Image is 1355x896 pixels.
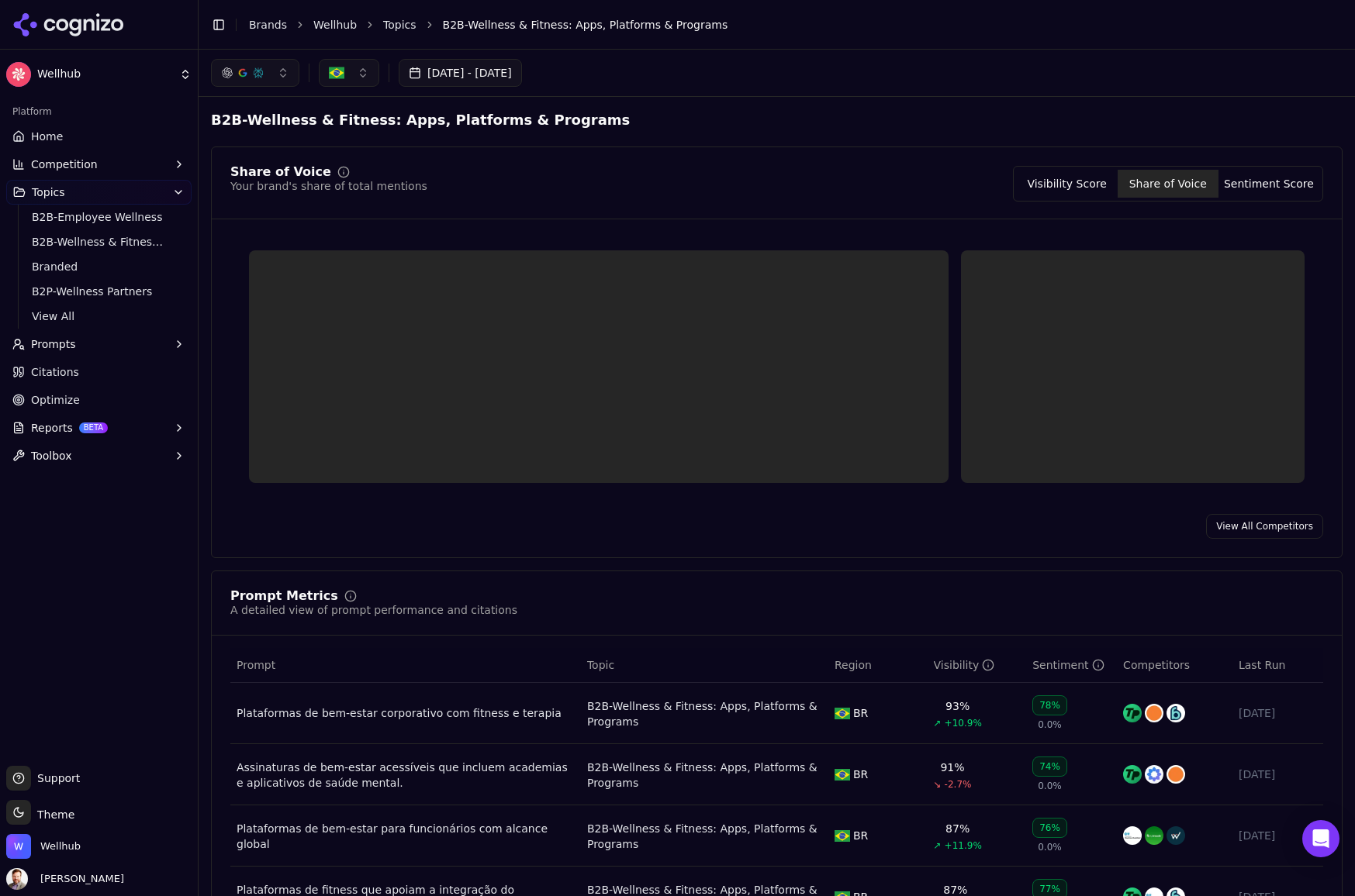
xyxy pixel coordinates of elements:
img: headspace [1167,765,1185,784]
span: B2P-Wellness Partners [32,284,167,299]
a: B2B-Wellness & Fitness: Apps, Platforms & Programs [587,821,822,852]
span: Reports [31,420,73,436]
a: B2B-Employee Wellness [26,206,173,228]
button: Topics [6,180,192,205]
span: Branded [32,259,167,274]
span: Topics [32,184,65,200]
span: BR [853,705,868,721]
button: Sentiment Score [1218,170,1319,198]
div: 74% [1032,756,1067,777]
span: Theme [31,808,74,821]
span: Competition [31,157,98,172]
th: Last Run [1232,648,1323,683]
button: Visibility Score [1017,170,1118,198]
a: Wellhub [313,17,357,33]
div: B2B-Wellness & Fitness: Apps, Platforms & Programs [587,760,822,791]
a: B2P-Wellness Partners [26,281,173,302]
div: Prompt Metrics [230,590,338,602]
span: B2B-Employee Wellness [32,209,167,225]
button: Open organization switcher [6,834,81,859]
th: Region [828,648,928,683]
a: Home [6,124,192,149]
span: +10.9% [945,717,982,729]
span: ↘ [934,778,942,791]
div: [DATE] [1239,767,1317,782]
img: wellable [1123,826,1142,845]
a: Brands [249,19,287,31]
span: 0.0% [1038,780,1062,792]
span: +11.9% [945,839,982,852]
button: Prompts [6,332,192,357]
div: A detailed view of prompt performance and citations [230,602,517,618]
th: Prompt [230,648,581,683]
img: calm [1145,765,1163,784]
nav: breadcrumb [249,17,1312,33]
button: Share of Voice [1118,170,1218,198]
span: BR [853,767,868,782]
a: B2B-Wellness & Fitness: Apps, Platforms & Programs [587,698,822,729]
img: headspace [1145,704,1163,722]
span: Region [835,657,872,673]
img: totalpass [1123,704,1142,722]
a: Optimize [6,388,192,412]
img: BR flag [835,769,850,781]
span: Wellhub [40,839,81,853]
div: Share of Voice [230,166,331,178]
span: BETA [79,422,108,433]
button: Toolbox [6,443,192,468]
div: Sentiment [1032,657,1104,673]
span: B2B-Wellness & Fitness: Apps, Platforms & Programs [32,234,167,250]
a: B2B-Wellness & Fitness: Apps, Platforms & Programs [26,231,173,253]
button: [DATE] - [DATE] [399,59,522,87]
span: Citations [31,364,79,380]
a: Plataformas de bem-estar corporativo com fitness e terapia [237,705,575,721]
th: Competitors [1117,648,1232,683]
span: Support [31,770,80,786]
span: Topic [587,657,614,673]
img: woliba [1167,826,1185,845]
span: 0.0% [1038,719,1062,731]
img: Brazil [329,65,344,81]
div: 93% [945,698,970,714]
div: 78% [1032,695,1067,715]
span: ↗ [934,717,942,729]
th: brandMentionRate [928,648,1027,683]
img: BR flag [835,830,850,842]
a: Citations [6,360,192,384]
img: Wellhub [6,834,31,859]
img: Chris Dean [6,868,28,890]
img: BR flag [835,708,850,719]
div: [DATE] [1239,828,1317,843]
button: ReportsBETA [6,415,192,440]
a: View All Competitors [1206,514,1323,539]
img: burnalong [1167,704,1185,722]
span: Home [31,129,63,144]
span: Competitors [1123,657,1190,673]
div: Your brand's share of total mentions [230,178,427,194]
img: Wellhub [6,62,31,87]
button: Competition [6,152,192,177]
span: Prompts [31,336,76,352]
span: ↗ [934,839,942,852]
span: Prompt [237,657,275,673]
span: View All [32,308,167,324]
th: sentiment [1026,648,1117,683]
span: Toolbox [31,448,72,464]
a: Topics [383,17,417,33]
th: Topic [581,648,828,683]
div: 91% [940,760,964,775]
span: [PERSON_NAME] [34,872,124,886]
span: -2.7% [945,778,972,791]
div: Assinaturas de bem-estar acessíveis que incluem academias e aplicativos de saúde mental. [237,760,575,791]
button: Open user button [6,868,124,890]
div: Open Intercom Messenger [1302,820,1339,857]
div: Visibility [934,657,995,673]
span: B2B-Wellness & Fitness: Apps, Platforms & Programs [211,106,658,134]
div: 87% [945,821,970,836]
span: 0.0% [1038,841,1062,853]
a: Plataformas de bem-estar para funcionários com alcance global [237,821,575,852]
